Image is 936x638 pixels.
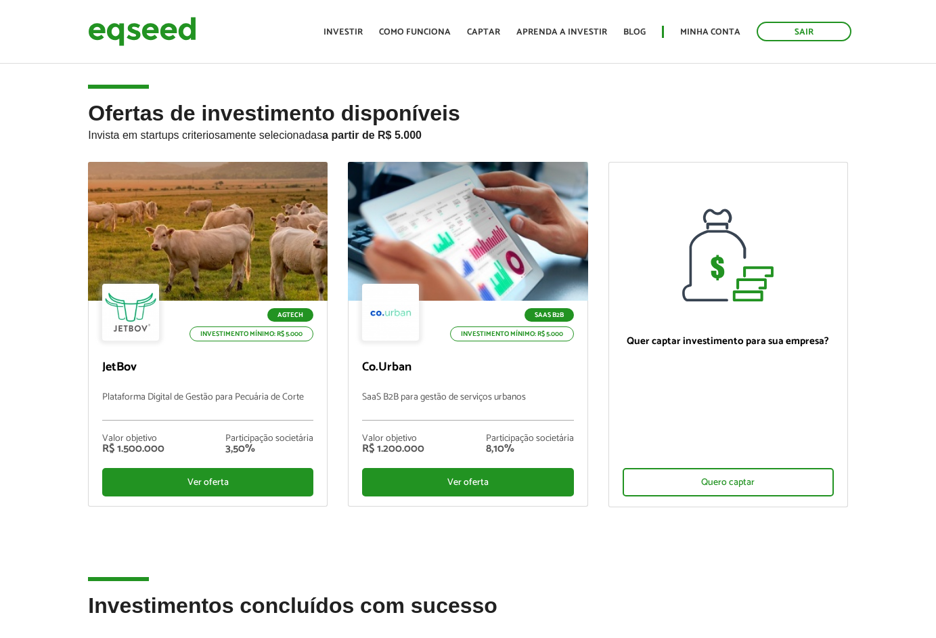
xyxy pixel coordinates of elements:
[88,102,848,162] h2: Ofertas de investimento disponíveis
[486,434,574,444] div: Participação societária
[362,360,573,375] p: Co.Urban
[225,434,313,444] div: Participação societária
[516,28,607,37] a: Aprenda a investir
[467,28,500,37] a: Captar
[379,28,451,37] a: Como funciona
[362,392,573,421] p: SaaS B2B para gestão de serviços urbanos
[362,434,424,444] div: Valor objetivo
[757,22,851,41] a: Sair
[102,444,164,454] div: R$ 1.500.000
[362,444,424,454] div: R$ 1.200.000
[102,434,164,444] div: Valor objetivo
[450,326,574,341] p: Investimento mínimo: R$ 5.000
[623,335,834,347] p: Quer captar investimento para sua empresa?
[322,129,422,141] strong: a partir de R$ 5.000
[102,392,313,421] p: Plataforma Digital de Gestão para Pecuária de Corte
[362,468,573,496] div: Ver oferta
[88,14,196,49] img: EqSeed
[486,444,574,454] div: 8,10%
[525,308,574,322] p: SaaS B2B
[190,326,313,341] p: Investimento mínimo: R$ 5.000
[102,360,313,375] p: JetBov
[88,594,848,638] h2: Investimentos concluídos com sucesso
[88,125,848,142] p: Invista em startups criteriosamente selecionadas
[623,468,834,496] div: Quero captar
[623,28,646,37] a: Blog
[102,468,313,496] div: Ver oferta
[225,444,313,454] div: 3,50%
[680,28,740,37] a: Minha conta
[88,162,328,507] a: Agtech Investimento mínimo: R$ 5.000 JetBov Plataforma Digital de Gestão para Pecuária de Corte V...
[324,28,363,37] a: Investir
[267,308,313,322] p: Agtech
[608,162,848,507] a: Quer captar investimento para sua empresa? Quero captar
[348,162,587,507] a: SaaS B2B Investimento mínimo: R$ 5.000 Co.Urban SaaS B2B para gestão de serviços urbanos Valor ob...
